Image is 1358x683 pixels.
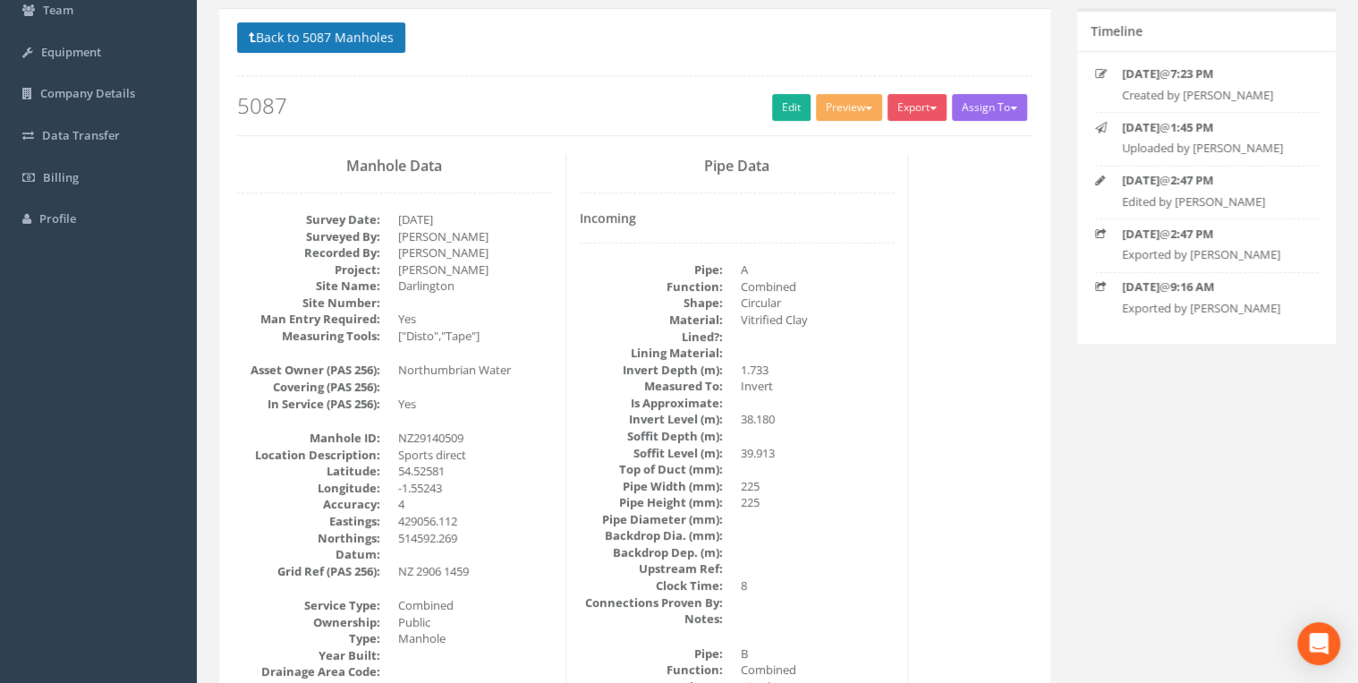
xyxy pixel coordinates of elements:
[741,295,895,312] dd: Circular
[580,428,723,445] dt: Soffit Depth (m):
[398,211,552,228] dd: [DATE]
[237,379,380,396] dt: Covering (PAS 256):
[580,158,895,175] h3: Pipe Data
[772,94,811,121] a: Edit
[580,378,723,395] dt: Measured To:
[741,261,895,278] dd: A
[580,278,723,295] dt: Function:
[741,362,895,379] dd: 1.733
[580,577,723,594] dt: Clock Time:
[580,329,723,346] dt: Lined?:
[237,228,380,245] dt: Surveyed By:
[580,345,723,362] dt: Lining Material:
[237,311,380,328] dt: Man Entry Required:
[1122,65,1159,81] strong: [DATE]
[398,597,552,614] dd: Combined
[237,530,380,547] dt: Northings:
[237,211,380,228] dt: Survey Date:
[1122,278,1303,295] p: @
[1122,65,1303,82] p: @
[1122,226,1159,242] strong: [DATE]
[887,94,946,121] button: Export
[398,563,552,580] dd: NZ 2906 1459
[398,496,552,513] dd: 4
[398,614,552,631] dd: Public
[1297,622,1340,665] div: Open Intercom Messenger
[580,544,723,561] dt: Backdrop Dep. (m):
[237,94,1032,117] h2: 5087
[398,530,552,547] dd: 514592.269
[580,461,723,478] dt: Top of Duct (mm):
[1122,300,1303,317] p: Exported by [PERSON_NAME]
[741,378,895,395] dd: Invert
[237,614,380,631] dt: Ownership:
[816,94,882,121] button: Preview
[580,610,723,628] dt: Notes:
[741,312,895,329] dd: Vitrified Clay
[741,445,895,462] dd: 39.913
[398,362,552,379] dd: Northumbrian Water
[580,560,723,577] dt: Upstream Ref:
[741,478,895,495] dd: 225
[1122,172,1303,189] p: @
[1170,119,1213,135] strong: 1:45 PM
[398,396,552,413] dd: Yes
[237,480,380,497] dt: Longitude:
[398,513,552,530] dd: 429056.112
[237,630,380,647] dt: Type:
[741,494,895,511] dd: 225
[1122,119,1303,136] p: @
[398,311,552,328] dd: Yes
[1122,246,1303,263] p: Exported by [PERSON_NAME]
[1122,119,1159,135] strong: [DATE]
[237,496,380,513] dt: Accuracy:
[580,261,723,278] dt: Pipe:
[398,244,552,261] dd: [PERSON_NAME]
[43,169,79,185] span: Billing
[398,463,552,480] dd: 54.52581
[398,630,552,647] dd: Manhole
[43,2,73,18] span: Team
[237,244,380,261] dt: Recorded By:
[41,44,101,60] span: Equipment
[580,494,723,511] dt: Pipe Height (mm):
[580,312,723,329] dt: Material:
[237,513,380,530] dt: Eastings:
[237,396,380,413] dt: In Service (PAS 256):
[42,127,120,143] span: Data Transfer
[237,261,380,278] dt: Project:
[1170,278,1214,295] strong: 9:16 AM
[580,594,723,611] dt: Connections Proven By:
[741,411,895,428] dd: 38.180
[237,447,380,464] dt: Location Description:
[580,211,895,225] h4: Incoming
[237,277,380,295] dt: Site Name:
[580,662,723,679] dt: Function:
[398,447,552,464] dd: Sports direct
[741,278,895,295] dd: Combined
[237,563,380,580] dt: Grid Ref (PAS 256):
[237,362,380,379] dt: Asset Owner (PAS 256):
[1170,172,1213,188] strong: 2:47 PM
[580,295,723,312] dt: Shape:
[237,663,380,680] dt: Drainage Area Code:
[237,295,380,312] dt: Site Number:
[237,22,405,53] button: Back to 5087 Manholes
[580,645,723,662] dt: Pipe:
[580,411,723,428] dt: Invert Level (m):
[1091,24,1142,38] h5: Timeline
[237,597,380,614] dt: Service Type:
[741,645,895,662] dd: B
[1122,226,1303,243] p: @
[398,261,552,278] dd: [PERSON_NAME]
[1122,278,1159,295] strong: [DATE]
[741,662,895,679] dd: Combined
[580,478,723,495] dt: Pipe Width (mm):
[39,210,76,226] span: Profile
[1170,65,1213,81] strong: 7:23 PM
[1122,193,1303,210] p: Edited by [PERSON_NAME]
[237,463,380,480] dt: Latitude:
[741,577,895,594] dd: 8
[580,527,723,544] dt: Backdrop Dia. (mm):
[1122,140,1303,157] p: Uploaded by [PERSON_NAME]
